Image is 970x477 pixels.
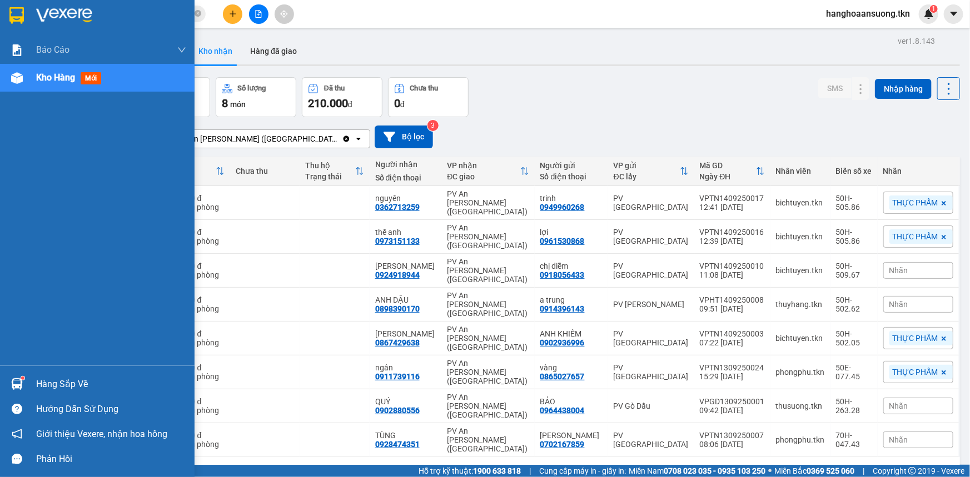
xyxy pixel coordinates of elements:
[36,376,186,393] div: Hàng sắp về
[324,84,345,92] div: Đã thu
[700,329,765,338] div: VPTN1409250003
[348,100,352,109] span: đ
[400,100,405,109] span: đ
[375,125,433,148] button: Bộ lọc
[375,431,436,440] div: TÙNG
[441,157,534,186] th: Toggle SortBy
[166,157,230,186] th: Toggle SortBy
[171,262,225,270] div: 20.000 đ
[898,35,935,47] div: ver 1.8.143
[249,4,268,24] button: file-add
[776,334,825,343] div: bichtuyen.tkn
[238,84,266,92] div: Số lượng
[308,97,348,110] span: 210.000
[388,77,469,117] button: Chưa thu0đ
[12,454,22,464] span: message
[700,304,765,313] div: 09:51 [DATE]
[375,406,420,415] div: 0902880556
[889,435,908,444] span: Nhãn
[614,300,689,309] div: PV [PERSON_NAME]
[375,363,436,372] div: ngân
[302,77,382,117] button: Đã thu210.000đ
[836,167,872,175] div: Biển số xe
[540,172,603,181] div: Số điện thoại
[236,167,294,175] div: Chưa thu
[275,4,294,24] button: aim
[540,270,585,279] div: 0918056433
[447,393,529,419] div: PV An [PERSON_NAME] ([GEOGRAPHIC_DATA])
[700,397,765,406] div: VPGD1309250001
[540,338,585,347] div: 0902936996
[255,10,262,18] span: file-add
[540,237,585,245] div: 0961530868
[171,440,225,449] div: Tại văn phòng
[447,426,529,453] div: PV An [PERSON_NAME] ([GEOGRAPHIC_DATA])
[700,406,765,415] div: 09:42 [DATE]
[836,194,872,212] div: 50H-505.86
[700,363,765,372] div: VPTN1309250024
[776,232,825,241] div: bichtuyen.tkn
[949,9,959,19] span: caret-down
[171,194,225,203] div: 40.000 đ
[700,440,765,449] div: 08:06 [DATE]
[700,431,765,440] div: VPTN1309250007
[171,203,225,212] div: Tại văn phòng
[375,440,420,449] div: 0928474351
[889,401,908,410] span: Nhãn
[171,295,225,304] div: 20.000 đ
[540,295,603,304] div: a trung
[171,363,225,372] div: 30.000 đ
[893,232,938,242] span: THỰC PHẨM
[375,160,436,169] div: Người nhận
[818,78,852,98] button: SMS
[863,465,864,477] span: |
[36,72,75,83] span: Kho hàng
[776,167,825,175] div: Nhân viên
[11,378,23,390] img: warehouse-icon
[195,9,201,19] span: close-circle
[11,44,23,56] img: solution-icon
[341,133,342,144] input: Selected PV An Sương (Hàng Hóa).
[540,372,585,381] div: 0865027657
[216,77,296,117] button: Số lượng8món
[700,194,765,203] div: VPTN1409250017
[447,172,520,181] div: ĐC giao
[614,329,689,347] div: PV [GEOGRAPHIC_DATA]
[375,372,420,381] div: 0911739116
[614,194,689,212] div: PV [GEOGRAPHIC_DATA]
[410,84,439,92] div: Chưa thu
[375,397,436,406] div: QUÝ
[171,237,225,245] div: Tại văn phòng
[539,465,626,477] span: Cung cấp máy in - giấy in:
[375,270,420,279] div: 0924918944
[893,198,938,208] span: THỰC PHẨM
[447,161,520,170] div: VP nhận
[614,363,689,381] div: PV [GEOGRAPHIC_DATA]
[540,431,603,440] div: KIM ANH
[171,329,225,338] div: 40.000 đ
[700,161,756,170] div: Mã GD
[473,466,521,475] strong: 1900 633 818
[836,262,872,279] div: 50H-509.67
[614,431,689,449] div: PV [GEOGRAPHIC_DATA]
[447,257,529,284] div: PV An [PERSON_NAME] ([GEOGRAPHIC_DATA])
[776,300,825,309] div: thuyhang.tkn
[280,10,288,18] span: aim
[419,465,521,477] span: Hỗ trợ kỹ thuật:
[540,304,585,313] div: 0914396143
[447,291,529,318] div: PV An [PERSON_NAME] ([GEOGRAPHIC_DATA])
[171,338,225,347] div: Tại văn phòng
[375,237,420,245] div: 0973151133
[375,262,436,270] div: khánh vy
[540,440,585,449] div: 0702167859
[807,466,854,475] strong: 0369 525 060
[889,266,908,275] span: Nhãn
[893,367,938,377] span: THỰC PHẨM
[614,172,680,181] div: ĐC lấy
[776,266,825,275] div: bichtuyen.tkn
[36,427,167,441] span: Giới thiệu Vexere, nhận hoa hồng
[608,157,694,186] th: Toggle SortBy
[171,372,225,381] div: Tại văn phòng
[540,363,603,372] div: vàng
[375,329,436,338] div: THÙY DƯƠNG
